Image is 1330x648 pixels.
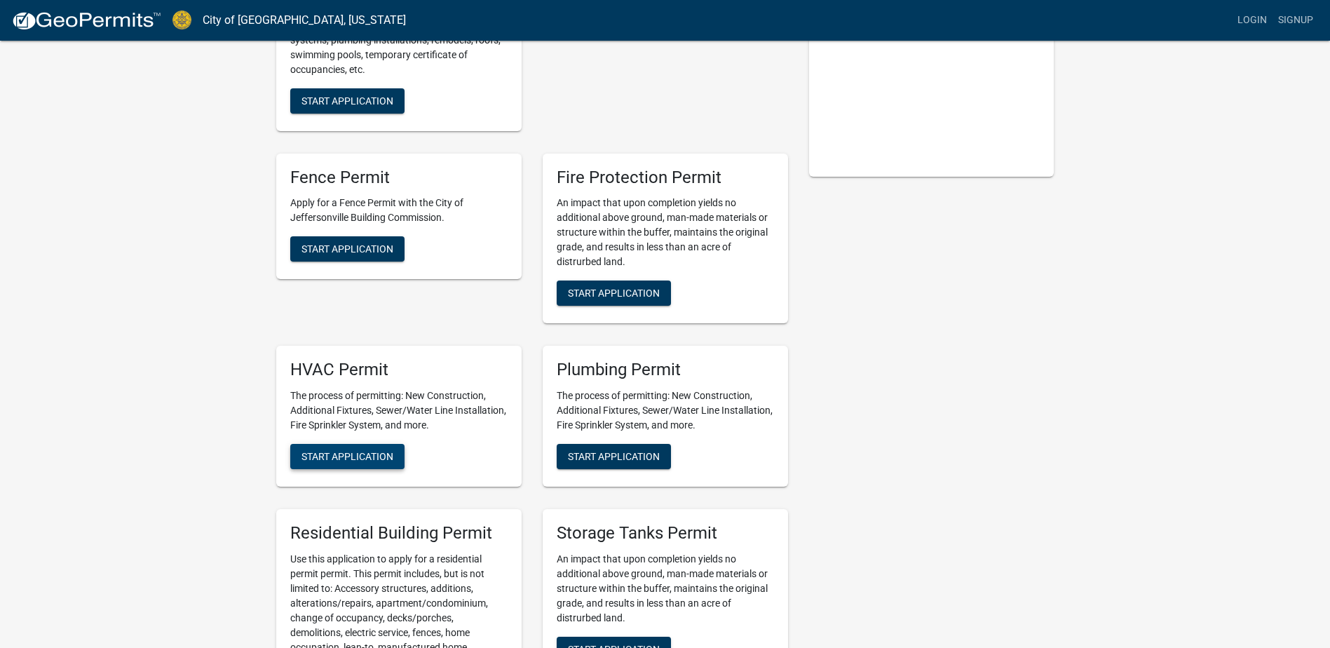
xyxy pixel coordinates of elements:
[557,281,671,306] button: Start Application
[290,168,508,188] h5: Fence Permit
[172,11,191,29] img: City of Jeffersonville, Indiana
[1273,7,1319,34] a: Signup
[290,523,508,544] h5: Residential Building Permit
[557,444,671,469] button: Start Application
[557,523,774,544] h5: Storage Tanks Permit
[568,451,660,462] span: Start Application
[290,389,508,433] p: The process of permitting: New Construction, Additional Fixtures, Sewer/Water Line Installation, ...
[557,552,774,626] p: An impact that upon completion yields no additional above ground, man-made materials or structure...
[557,196,774,269] p: An impact that upon completion yields no additional above ground, man-made materials or structure...
[301,243,393,255] span: Start Application
[301,451,393,462] span: Start Application
[203,8,406,32] a: City of [GEOGRAPHIC_DATA], [US_STATE]
[557,389,774,433] p: The process of permitting: New Construction, Additional Fixtures, Sewer/Water Line Installation, ...
[290,236,405,262] button: Start Application
[557,360,774,380] h5: Plumbing Permit
[290,360,508,380] h5: HVAC Permit
[568,288,660,299] span: Start Application
[290,444,405,469] button: Start Application
[290,196,508,225] p: Apply for a Fence Permit with the City of Jeffersonville Building Commission.
[301,95,393,106] span: Start Application
[1232,7,1273,34] a: Login
[290,88,405,114] button: Start Application
[557,168,774,188] h5: Fire Protection Permit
